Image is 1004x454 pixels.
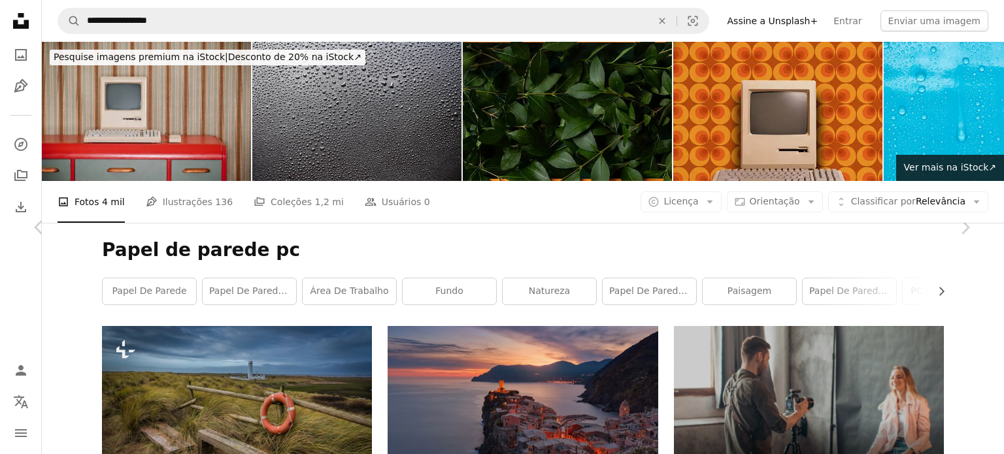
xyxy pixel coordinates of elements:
[727,191,823,212] button: Orientação
[851,195,965,208] span: Relevância
[58,8,80,33] button: Pesquise na Unsplash
[828,191,988,212] button: Classificar porRelevância
[463,42,672,181] img: Folhas verdes criando uma moldura natural em fundo laranja
[54,52,361,62] span: Desconto de 20% na iStock ↗
[252,42,461,181] img: Vista de gotas de água clara após o dia chuvoso no fundo da capa escura
[663,196,698,206] span: Licença
[254,181,344,223] a: Coleções 1,2 mi
[750,196,800,206] span: Orientação
[102,238,944,262] h1: Papel de parede pc
[8,131,34,157] a: Explorar
[648,8,677,33] button: Limpar
[880,10,988,31] button: Enviar uma imagem
[8,42,34,68] a: Fotos
[315,195,344,209] span: 1,2 mi
[896,155,1004,181] a: Ver mais na iStock↗
[641,191,721,212] button: Licença
[8,420,34,446] button: Menu
[303,278,396,304] a: área de trabalho
[926,165,1004,290] a: Próximo
[8,73,34,99] a: Ilustrações
[403,278,496,304] a: fundo
[54,52,228,62] span: Pesquise imagens premium na iStock |
[388,410,658,421] a: Vista aérea da vila no penhasco da montanha durante o pôr do sol laranja
[146,181,233,223] a: Ilustrações 136
[424,195,430,209] span: 0
[703,278,796,304] a: paisagem
[42,42,373,73] a: Pesquise imagens premium na iStock|Desconto de 20% na iStock↗
[720,10,826,31] a: Assine a Unsplash+
[903,278,996,304] a: PC Wallpaper HD
[58,8,709,34] form: Pesquise conteúdo visual em todo o site
[8,389,34,415] button: Idioma
[851,196,916,206] span: Classificar por
[8,357,34,383] a: Entrar / Cadastrar-se
[215,195,233,209] span: 136
[8,163,34,189] a: Coleções
[677,8,709,33] button: Pesquisa visual
[904,162,996,172] span: Ver mais na iStock ↗
[929,278,944,304] button: rolar lista para a direita
[365,181,430,223] a: Usuários 0
[603,278,696,304] a: Papel de parede 4k
[803,278,896,304] a: papel de parede preto
[203,278,296,304] a: papel de parede da área de trabalho
[103,278,196,304] a: papel de parede
[42,42,251,181] img: Velho retrô clássico de computador de mesa
[826,10,869,31] a: Entrar
[673,42,882,181] img: O computador em mesa de madeira e papel de parede de 1970
[102,410,372,421] a: um preservador de vida e um preservador de vida em uma praia
[503,278,596,304] a: natureza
